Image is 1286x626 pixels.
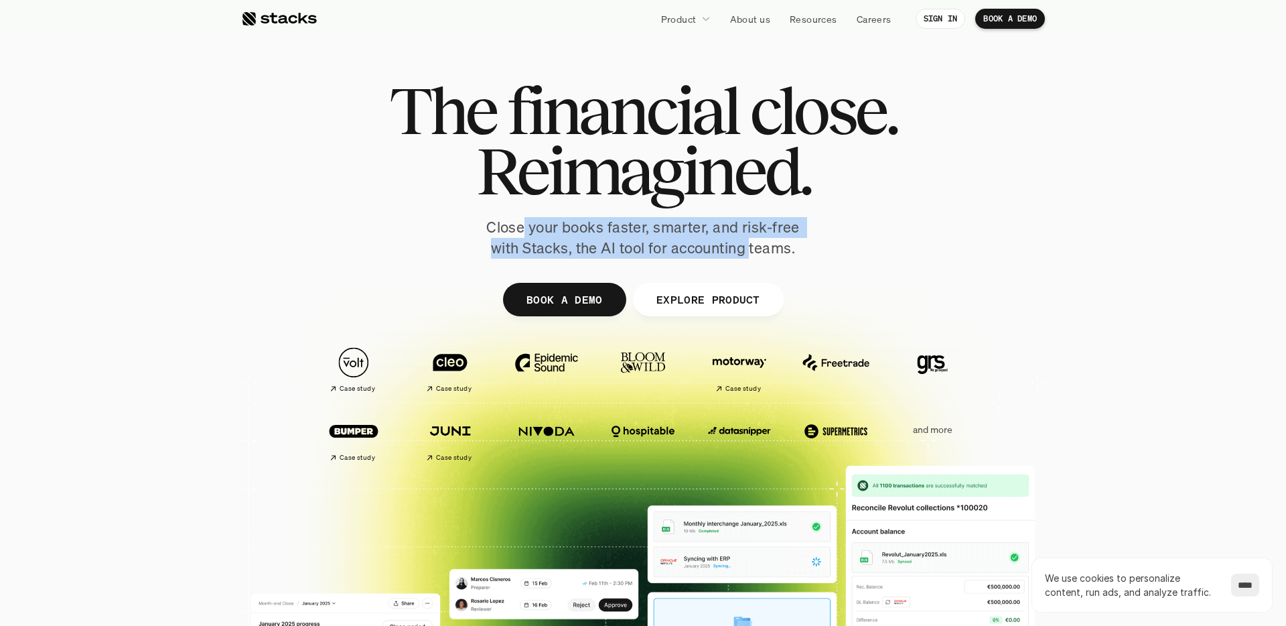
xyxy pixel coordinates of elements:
p: We use cookies to personalize content, run ads, and analyze traffic. [1045,571,1218,599]
span: Reimagined. [476,141,810,201]
span: close. [749,80,897,141]
a: EXPLORE PRODUCT [632,283,783,316]
p: Careers [857,12,891,26]
p: BOOK A DEMO [526,290,603,309]
a: Case study [698,340,781,399]
p: SIGN IN [924,14,958,23]
span: financial [507,80,738,141]
a: SIGN IN [916,9,966,29]
h2: Case study [340,385,375,393]
a: Careers [849,7,900,31]
a: BOOK A DEMO [975,9,1045,29]
a: Resources [782,7,845,31]
h2: Case study [436,454,472,462]
p: EXPLORE PRODUCT [656,290,760,309]
h2: Case study [725,385,761,393]
span: The [389,80,496,141]
a: Case study [409,409,492,467]
a: About us [722,7,778,31]
p: Product [661,12,697,26]
p: Resources [790,12,837,26]
a: Case study [312,409,395,467]
p: About us [730,12,770,26]
p: Close your books faster, smarter, and risk-free with Stacks, the AI tool for accounting teams. [476,217,810,259]
h2: Case study [436,385,472,393]
p: and more [891,424,974,436]
a: Privacy Policy [158,310,217,320]
a: Case study [409,340,492,399]
a: BOOK A DEMO [503,283,626,316]
p: BOOK A DEMO [983,14,1037,23]
h2: Case study [340,454,375,462]
a: Case study [312,340,395,399]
